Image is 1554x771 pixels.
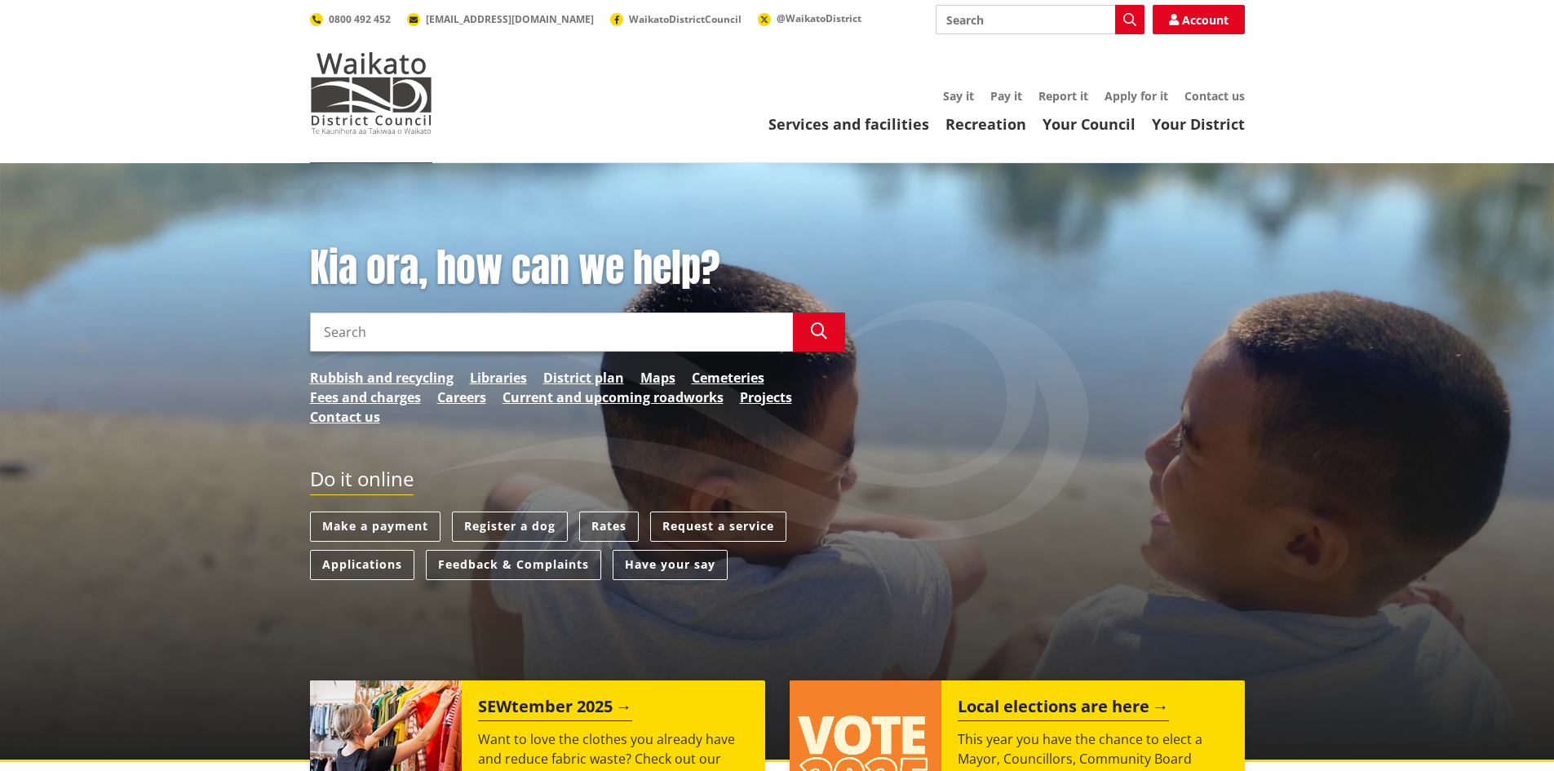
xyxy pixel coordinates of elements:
[768,114,929,134] a: Services and facilities
[777,11,861,25] span: @WaikatoDistrict
[943,88,974,104] a: Say it
[1038,88,1088,104] a: Report it
[1153,5,1245,34] a: Account
[437,388,486,407] a: Careers
[407,12,594,26] a: [EMAIL_ADDRESS][DOMAIN_NAME]
[452,512,568,542] a: Register a dog
[310,512,441,542] a: Make a payment
[310,368,454,388] a: Rubbish and recycling
[740,388,792,407] a: Projects
[543,368,624,388] a: District plan
[310,12,391,26] a: 0800 492 452
[613,550,728,580] a: Have your say
[470,368,527,388] a: Libraries
[692,368,764,388] a: Cemeteries
[650,512,786,542] a: Request a service
[579,512,639,542] a: Rates
[610,12,742,26] a: WaikatoDistrictCouncil
[426,12,594,26] span: [EMAIL_ADDRESS][DOMAIN_NAME]
[1152,114,1245,134] a: Your District
[936,5,1144,34] input: Search input
[329,12,391,26] span: 0800 492 452
[945,114,1026,134] a: Recreation
[310,388,421,407] a: Fees and charges
[629,12,742,26] span: WaikatoDistrictCouncil
[478,697,632,721] h2: SEWtember 2025
[1043,114,1136,134] a: Your Council
[426,550,601,580] a: Feedback & Complaints
[503,388,724,407] a: Current and upcoming roadworks
[310,245,845,292] h1: Kia ora, how can we help?
[310,467,414,496] h2: Do it online
[958,697,1169,721] h2: Local elections are here
[640,368,675,388] a: Maps
[310,312,793,352] input: Search input
[1105,88,1168,104] a: Apply for it
[990,88,1022,104] a: Pay it
[310,550,414,580] a: Applications
[758,11,861,25] a: @WaikatoDistrict
[1184,88,1245,104] a: Contact us
[310,52,432,134] img: Waikato District Council - Te Kaunihera aa Takiwaa o Waikato
[310,407,380,427] a: Contact us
